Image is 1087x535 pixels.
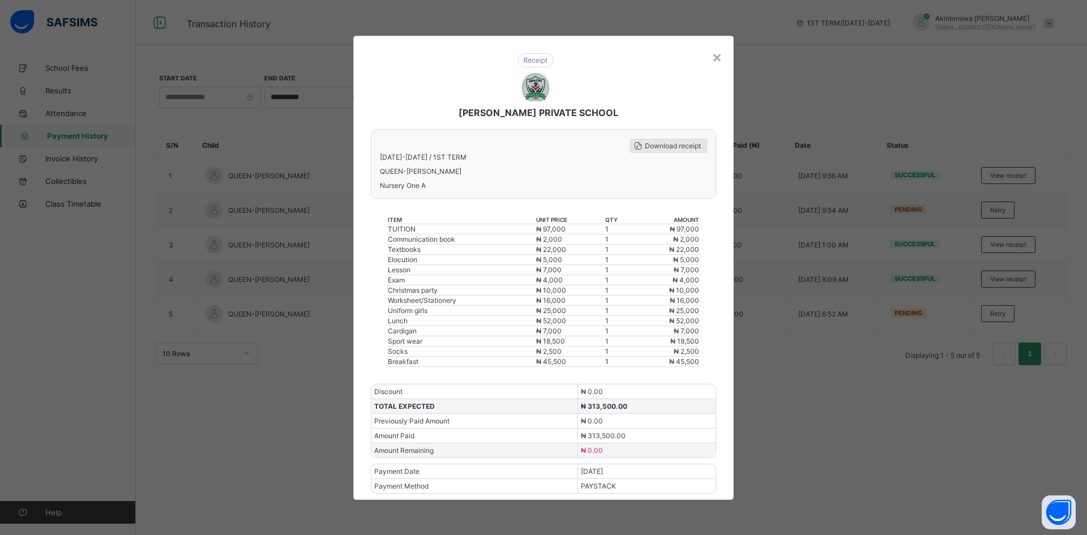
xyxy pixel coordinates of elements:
[388,235,535,243] div: Communication book
[605,285,634,295] td: 1
[605,254,634,264] td: 1
[536,286,566,294] span: ₦ 10,000
[459,107,618,118] span: [PERSON_NAME] PRIVATE SCHOOL
[380,153,467,161] span: [DATE]-[DATE] / 1ST TERM
[581,417,603,425] span: ₦ 0.00
[669,357,699,366] span: ₦ 45,500
[374,402,435,410] span: TOTAL EXPECTED
[536,337,565,345] span: ₦ 18,500
[674,347,699,356] span: ₦ 2,500
[1042,495,1076,529] button: Open asap
[388,306,535,315] div: Uniform girls
[536,216,605,224] th: unit price
[605,336,634,346] td: 1
[374,387,403,396] span: Discount
[388,357,535,366] div: Breakfast
[581,402,627,410] span: ₦ 313,500.00
[581,387,603,396] span: ₦ 0.00
[605,264,634,275] td: 1
[670,225,699,233] span: ₦ 97,000
[380,167,707,176] span: QUEEN-[PERSON_NAME]
[605,356,634,366] td: 1
[388,255,535,264] div: Elocution
[374,431,414,440] span: Amount Paid
[669,316,699,325] span: ₦ 52,000
[605,346,634,356] td: 1
[388,225,535,233] div: TUITION
[581,482,616,490] span: PAYSTACK
[605,305,634,315] td: 1
[517,53,554,67] img: receipt.26f346b57495a98c98ef9b0bc63aa4d8.svg
[605,216,634,224] th: qty
[634,216,700,224] th: amount
[388,296,535,305] div: Worksheet/Stationery
[536,306,566,315] span: ₦ 25,000
[521,73,550,101] img: GRACEY PRIVATE SCHOOL
[581,467,603,476] span: [DATE]
[673,235,699,243] span: ₦ 2,000
[388,347,535,356] div: Socks
[536,296,566,305] span: ₦ 16,000
[605,224,634,234] td: 1
[536,255,562,264] span: ₦ 5,000
[712,47,722,66] div: ×
[388,266,535,274] div: Lesson
[536,327,562,335] span: ₦ 7,000
[673,276,699,284] span: ₦ 4,000
[388,316,535,325] div: Lunch
[670,337,699,345] span: ₦ 18,500
[388,286,535,294] div: Christmas party
[536,347,562,356] span: ₦ 2,500
[605,234,634,244] td: 1
[536,225,566,233] span: ₦ 97,000
[673,255,699,264] span: ₦ 5,000
[374,417,450,425] span: Previously Paid Amount
[645,142,701,150] span: Download receipt
[536,316,566,325] span: ₦ 52,000
[374,482,429,490] span: Payment Method
[536,266,562,274] span: ₦ 7,000
[674,327,699,335] span: ₦ 7,000
[669,306,699,315] span: ₦ 25,000
[388,337,535,345] div: Sport wear
[605,315,634,326] td: 1
[536,276,563,284] span: ₦ 4,000
[605,295,634,305] td: 1
[605,275,634,285] td: 1
[536,235,562,243] span: ₦ 2,000
[581,431,626,440] span: ₦ 313,500.00
[581,446,603,455] span: ₦ 0.00
[387,216,536,224] th: item
[380,181,707,190] span: Nursery One A
[605,326,634,336] td: 1
[674,266,699,274] span: ₦ 7,000
[670,296,699,305] span: ₦ 16,000
[669,245,699,254] span: ₦ 22,000
[605,244,634,254] td: 1
[388,276,535,284] div: Exam
[374,446,434,455] span: Amount Remaining
[374,467,420,476] span: Payment Date
[536,245,566,254] span: ₦ 22,000
[669,286,699,294] span: ₦ 10,000
[536,357,566,366] span: ₦ 45,500
[388,327,535,335] div: Cardigan
[388,245,535,254] div: Textbooks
